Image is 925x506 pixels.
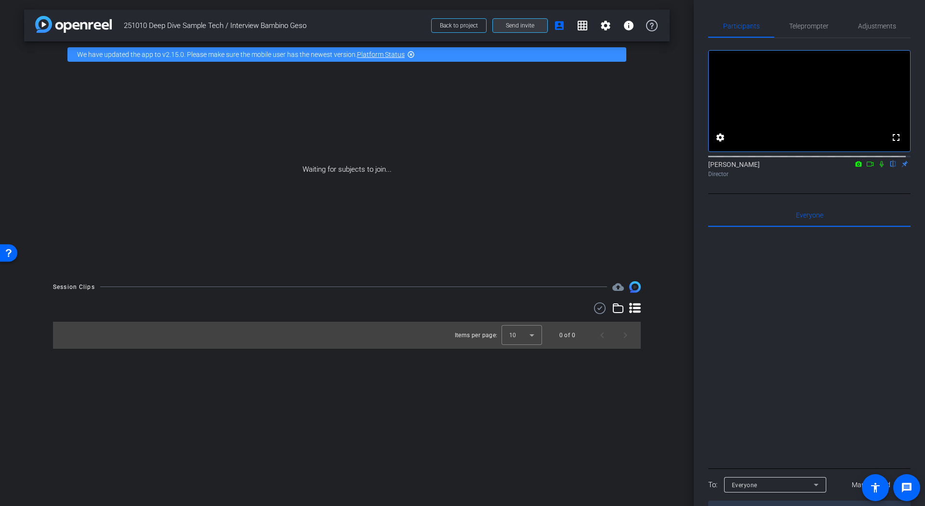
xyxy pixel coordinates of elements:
[554,20,565,31] mat-icon: account_box
[492,18,548,33] button: Send invite
[832,476,911,493] button: Mark all read
[407,51,415,58] mat-icon: highlight_off
[35,16,112,33] img: app-logo
[600,20,611,31] mat-icon: settings
[708,170,911,178] div: Director
[901,482,912,493] mat-icon: message
[612,281,624,293] span: Destinations for your clips
[431,18,487,33] button: Back to project
[629,281,641,293] img: Session clips
[53,282,95,292] div: Session Clips
[887,159,899,168] mat-icon: flip
[559,330,575,340] div: 0 of 0
[623,20,634,31] mat-icon: info
[440,22,478,29] span: Back to project
[858,23,896,29] span: Adjustments
[890,132,902,143] mat-icon: fullscreen
[614,324,637,347] button: Next page
[708,479,717,491] div: To:
[708,160,911,178] div: [PERSON_NAME]
[714,132,726,143] mat-icon: settings
[732,482,757,489] span: Everyone
[577,20,588,31] mat-icon: grid_on
[591,324,614,347] button: Previous page
[455,330,498,340] div: Items per page:
[852,480,890,490] span: Mark all read
[24,68,670,272] div: Waiting for subjects to join...
[796,212,823,219] span: Everyone
[612,281,624,293] mat-icon: cloud_upload
[67,47,626,62] div: We have updated the app to v2.15.0. Please make sure the mobile user has the newest version.
[506,22,534,29] span: Send invite
[789,23,829,29] span: Teleprompter
[124,16,425,35] span: 251010 Deep Dive Sample Tech / Interview Bambino Geso
[870,482,881,493] mat-icon: accessibility
[723,23,760,29] span: Participants
[357,51,405,58] a: Platform Status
